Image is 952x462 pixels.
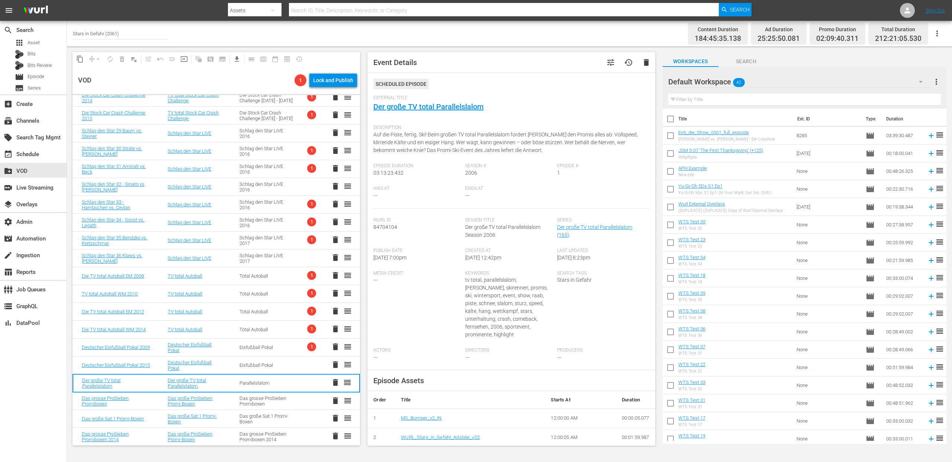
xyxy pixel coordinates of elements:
a: WTS Test 18 [678,272,705,278]
span: reorder [935,238,944,246]
span: delete [331,271,340,280]
a: Schlag den Star LIVE [168,184,211,190]
a: Schlag den Star LIVE [168,255,211,261]
span: 212:21:05.530 [875,35,922,43]
span: reorder [343,271,352,280]
button: delete [331,253,340,262]
div: Total Duration [875,24,922,35]
span: Description: [373,125,645,131]
button: delete [331,128,340,137]
span: 84704104 [373,224,397,230]
svg: Add to Schedule [927,203,935,211]
span: Last Updated [557,248,645,254]
span: Create Series Block [216,53,228,65]
a: TV total Autoball WM 2010 [82,291,138,297]
span: Job Queues [4,285,13,294]
a: TV total Stock Car Crash Challenge [168,110,219,121]
span: Revert to Primary Episode [154,53,166,65]
a: TV total Stock Car Crash Challenge [168,92,219,103]
a: Schlag den Star 29 Baum vs. Steiner [82,128,142,139]
span: Series [28,84,41,92]
span: [DATE] 7:00pm [373,255,406,261]
span: Asset [15,38,24,47]
a: Sign Out [926,7,945,13]
span: delete [331,235,340,244]
td: 00:27:38.957 [883,216,924,234]
span: 184:45:35.138 [695,35,741,43]
svg: Add to Schedule [927,221,935,229]
a: Schlag den Star LIVE [168,148,211,154]
td: 03:39:30.487 [883,127,924,145]
span: Episode [28,73,44,80]
span: Day Calendar View [243,52,257,67]
button: delete [331,110,340,119]
button: tune [602,54,620,71]
td: None [794,180,862,198]
td: 00:21:59.985 [883,252,924,269]
a: Der große TV total Parallelslalom [82,378,120,389]
span: reorder [935,255,944,264]
button: delete [331,200,340,209]
span: Customize Events [140,52,154,67]
span: Season # [465,163,553,169]
a: TV total Autoball [168,273,202,279]
span: Week Calendar View [257,53,269,65]
span: Episode [866,220,875,229]
div: dsfgdfgda [678,155,763,159]
span: External Title [373,95,645,101]
a: Das große ProSieben Promi-Boxen [168,431,212,442]
svg: Add to Schedule [927,149,935,158]
span: Workspaces [663,57,718,66]
span: [DATE] 12:42pm [465,255,501,261]
a: Die TV total Autoball EM 2012 [82,309,144,314]
span: 1 [307,110,316,119]
svg: Add to Schedule [927,167,935,175]
td: 00:29:02.007 [883,287,924,305]
span: reorder [343,217,352,226]
span: 1 [307,271,316,280]
a: WTS Test 37 [678,344,705,349]
span: 1 [307,289,316,298]
a: APH Example [678,165,707,171]
button: delete [331,164,340,173]
span: Episode # [557,163,645,169]
div: Schlag den Star LIVE 2016 [239,128,293,139]
div: Lock and Publish [313,74,353,87]
button: delete [331,324,340,333]
span: Der große TV total Parallelslalom Season 2006 [465,224,540,238]
button: history [620,54,637,71]
span: Episode [866,131,875,140]
span: Ends At [465,186,553,192]
button: Lock and Publish [309,74,357,87]
span: input [180,55,188,63]
span: 1 [307,235,316,244]
div: Scheduled Episode [373,79,429,89]
a: Yu-Gi-Oh 5Ds S1 Ep1 [678,183,723,189]
span: 25:25:50.081 [758,35,800,43]
span: [DATE] 8:23pm [557,255,590,261]
a: WURL_Stars_in_Gefahr_Adslate_v02 [401,434,479,440]
span: Episode [866,185,875,194]
a: Schlag den Star 33 - Hambüchen vs. Ceylan [82,199,130,210]
a: Das grosse ProSieben Promiboxen [82,395,129,407]
a: TV total Autoball [168,309,202,314]
span: reorder [935,220,944,229]
button: delete [331,414,340,423]
span: 02:09:40.311 [816,35,859,43]
span: 03:13:23.432 [373,170,403,176]
td: 00:33:00.074 [883,269,924,287]
a: WTS Test 36 [678,326,705,332]
span: delete [331,93,340,101]
th: Duration [882,109,926,129]
span: Update Metadata from Key Asset [178,53,190,65]
div: Schlag den Star LIVE 2016 [239,146,293,157]
span: get_app [233,55,241,63]
span: Select an event to delete [116,53,128,65]
th: Type [861,109,882,129]
a: Schlag den Star LIVE [168,166,211,172]
a: Deutscher Eisfußball Pokal 2015 [82,362,150,368]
